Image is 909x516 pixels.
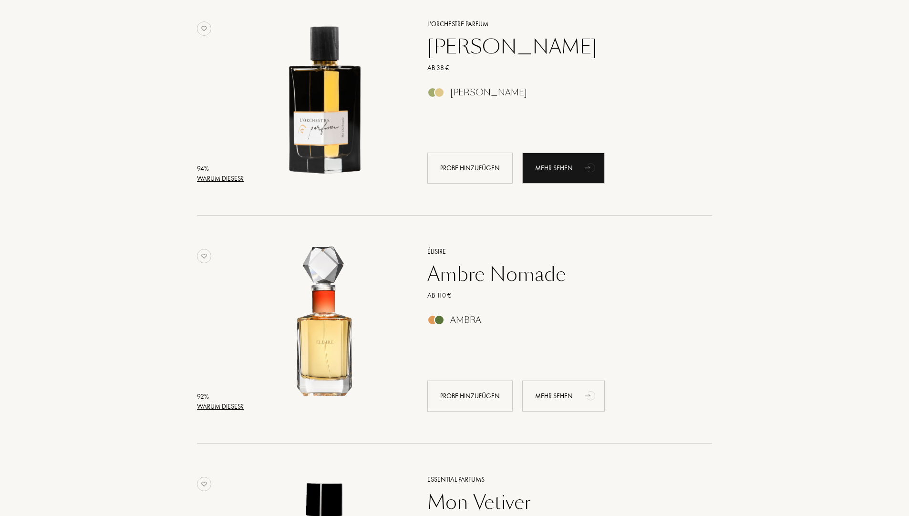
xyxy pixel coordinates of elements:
[427,381,513,412] div: Probe hinzufügen
[450,315,481,325] div: Ambra
[450,87,527,98] div: [PERSON_NAME]
[420,19,698,29] a: L'Orchestre Parfum
[420,318,698,328] a: Ambra
[246,235,413,422] a: Ambre Nomade Élisire
[581,158,600,177] div: animation
[420,247,698,257] a: Élisire
[197,392,244,402] div: 92 %
[197,402,244,412] div: Warum dieses?
[522,381,605,412] a: Mehr sehenanimation
[420,63,698,73] a: Ab 38 €
[197,249,211,263] img: no_like_p.png
[197,164,244,174] div: 94 %
[246,7,413,195] a: Thé Darbouka L'Orchestre Parfum
[420,263,698,286] a: Ambre Nomade
[427,153,513,184] div: Probe hinzufügen
[420,491,698,514] a: Mon Vetiver
[246,245,405,404] img: Ambre Nomade Élisire
[522,153,605,184] a: Mehr sehenanimation
[420,90,698,100] a: [PERSON_NAME]
[197,21,211,36] img: no_like_p.png
[197,477,211,491] img: no_like_p.png
[246,18,405,176] img: Thé Darbouka L'Orchestre Parfum
[420,475,698,485] a: Essential Parfums
[522,153,605,184] div: Mehr sehen
[197,174,244,184] div: Warum dieses?
[420,290,698,300] a: Ab 110 €
[420,35,698,58] a: [PERSON_NAME]
[581,386,600,405] div: animation
[522,381,605,412] div: Mehr sehen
